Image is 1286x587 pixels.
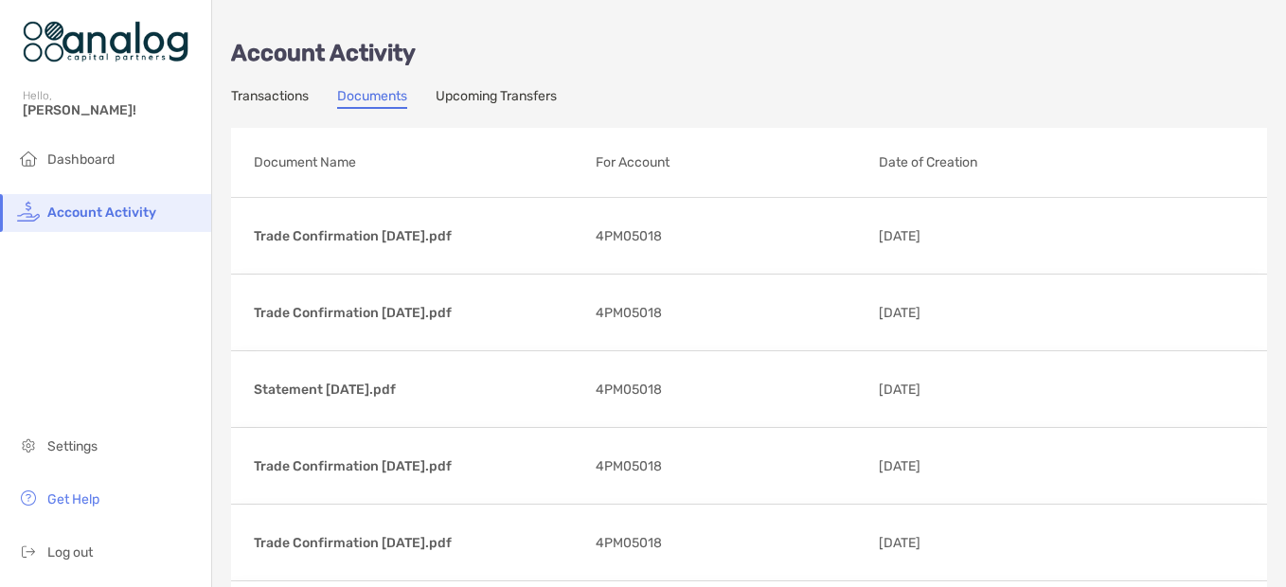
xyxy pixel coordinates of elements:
[254,378,580,401] p: Statement [DATE].pdf
[17,540,40,562] img: logout icon
[596,301,662,325] span: 4PM05018
[596,454,662,478] span: 4PM05018
[879,531,1027,555] p: [DATE]
[47,544,93,560] span: Log out
[254,224,580,248] p: Trade Confirmation [DATE].pdf
[254,531,580,555] p: Trade Confirmation [DATE].pdf
[596,151,863,174] p: For Account
[47,438,98,454] span: Settings
[436,88,557,109] a: Upcoming Transfers
[17,147,40,169] img: household icon
[23,8,188,76] img: Zoe Logo
[879,378,1027,401] p: [DATE]
[231,42,1267,65] p: Account Activity
[879,454,1027,478] p: [DATE]
[17,434,40,456] img: settings icon
[337,88,407,109] a: Documents
[879,224,1027,248] p: [DATE]
[879,151,1176,174] p: Date of Creation
[596,378,662,401] span: 4PM05018
[254,454,580,478] p: Trade Confirmation [DATE].pdf
[47,205,156,221] span: Account Activity
[596,531,662,555] span: 4PM05018
[17,487,40,509] img: get-help icon
[254,301,580,325] p: Trade Confirmation [DATE].pdf
[231,88,309,109] a: Transactions
[596,224,662,248] span: 4PM05018
[879,301,1027,325] p: [DATE]
[47,491,99,507] span: Get Help
[17,200,40,222] img: activity icon
[23,102,200,118] span: [PERSON_NAME]!
[47,151,115,168] span: Dashboard
[254,151,580,174] p: Document Name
